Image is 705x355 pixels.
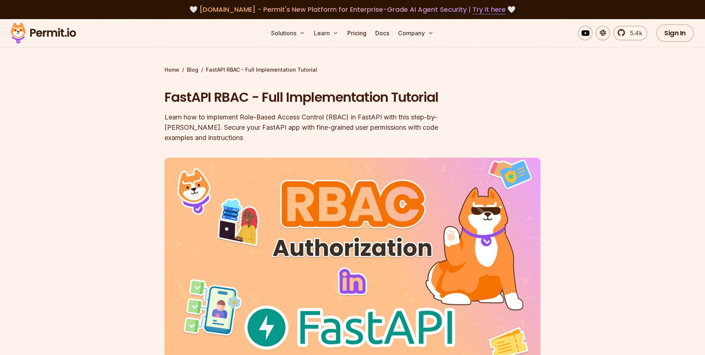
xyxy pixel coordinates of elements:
a: Home [164,66,179,73]
a: 5.4k [613,26,647,40]
button: Company [395,26,437,40]
img: Permit logo [7,21,79,46]
span: 5.4k [626,29,642,37]
a: Blog [187,66,198,73]
div: 🤍 🤍 [18,4,687,15]
a: Try it here [473,5,506,14]
span: [DOMAIN_NAME] - Permit's New Platform for Enterprise-Grade AI Agent Security | [199,5,506,14]
a: Docs [372,26,392,40]
div: Learn how to implement Role-Based Access Control (RBAC) in FastAPI with this step-by-[PERSON_NAME... [164,112,446,143]
button: Learn [311,26,341,40]
h1: FastAPI RBAC - Full Implementation Tutorial [164,88,446,107]
div: / / [164,66,540,73]
button: Solutions [268,26,308,40]
a: Pricing [344,26,369,40]
a: Sign In [656,24,694,42]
